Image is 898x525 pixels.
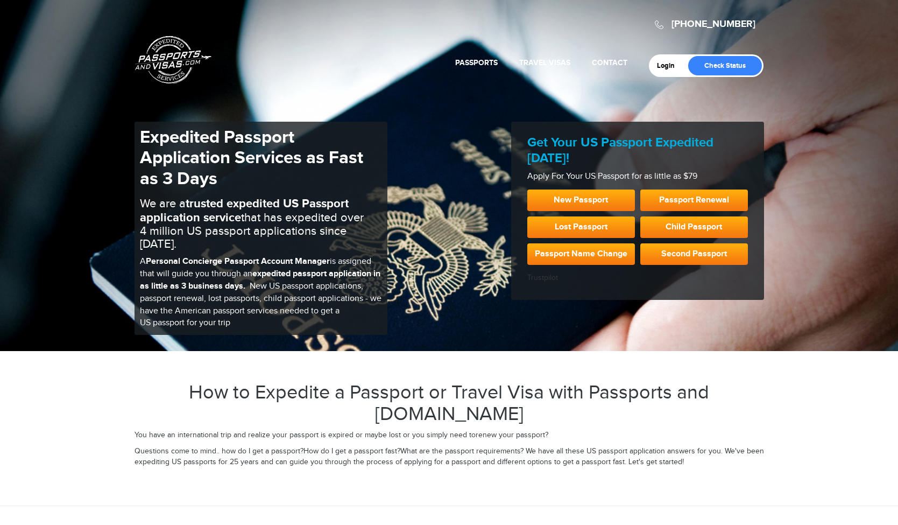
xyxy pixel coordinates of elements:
a: Passports & [DOMAIN_NAME] [135,36,211,84]
a: Contact [592,58,627,67]
h2: We are a that has expedited over 4 million US passport applications since [DATE]. [140,197,382,250]
a: renew your passport [476,431,545,439]
h2: Get Your US Passport Expedited [DATE]! [527,135,748,166]
p: A is assigned that will guide you through an New US passport applications, passport renewal, lost... [140,256,382,330]
a: [PHONE_NUMBER] [671,18,755,30]
a: Passport Name Change [527,243,635,265]
strong: trusted expedited US Passport application service [140,197,349,225]
a: Check Status [688,56,762,75]
strong: expedited passport application in as little as 3 business days. [140,269,380,291]
a: Child Passport [640,216,748,238]
a: Passport Renewal [640,190,748,211]
p: Apply For Your US Passport for as little as $79 [527,171,748,183]
a: How do I get a passport fast? [303,447,400,456]
a: Second Passport [640,243,748,265]
h1: Expedited Passport Application Services as Fast as 3 Days [140,127,382,189]
h1: How to Expedite a Passport or Travel Visa with Passports and [DOMAIN_NAME] [135,382,764,425]
a: Passports [455,58,498,67]
a: Travel Visas [519,58,570,67]
a: Lost Passport [527,216,635,238]
p: You have an international trip and realize your passport is expired or maybe lost or you simply n... [135,430,764,441]
a: Trustpilot [527,274,558,282]
p: Questions come to mind.. how do I get a passport? What are the passport requirements? We have all... [135,446,764,468]
a: New Passport [527,190,635,211]
a: Login [657,61,682,70]
strong: Personal Concierge Passport Account Manager [146,256,330,267]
